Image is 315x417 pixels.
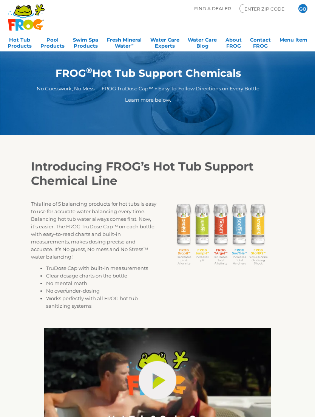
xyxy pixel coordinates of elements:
[18,96,278,104] p: Learn more below.
[188,34,217,50] a: Water CareBlog
[298,4,307,13] input: GO
[73,34,98,50] a: Swim SpaProducts
[244,5,289,12] input: Zip Code Form
[46,295,157,310] li: Works perfectly with all FROG hot tub sanitizing systems
[150,34,179,50] a: Water CareExperts
[18,67,278,79] h1: FROG Hot Tub Support Chemicals
[194,4,231,13] p: Find A Dealer
[46,279,157,287] li: No mental math
[18,85,278,92] p: No Guesswork, No Mess — FROG TruDose Cap™ + Easy-to-Follow Directions on Every Bottle
[225,34,242,50] a: AboutFROG
[31,200,157,260] p: This line of 5 balancing products for hot tubs is easy to use for accurate water balancing every ...
[279,34,307,50] a: Menu Item
[46,272,157,279] li: Clear dosage charts on the bottle
[40,34,65,50] a: PoolProducts
[86,65,92,75] sup: ®
[131,42,133,47] sup: ∞
[250,34,271,50] a: ContactFROG
[167,200,275,268] img: FROG_Nemo Bottles_Descriptors
[107,34,142,50] a: Fresh MineralWater∞
[8,34,32,50] a: Hot TubProducts
[31,159,284,188] h2: Introducing FROG’s Hot Tub Support Chemical Line
[46,264,157,272] li: TruDose Cap with built-in measurements
[46,287,157,295] li: No over/under-dosing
